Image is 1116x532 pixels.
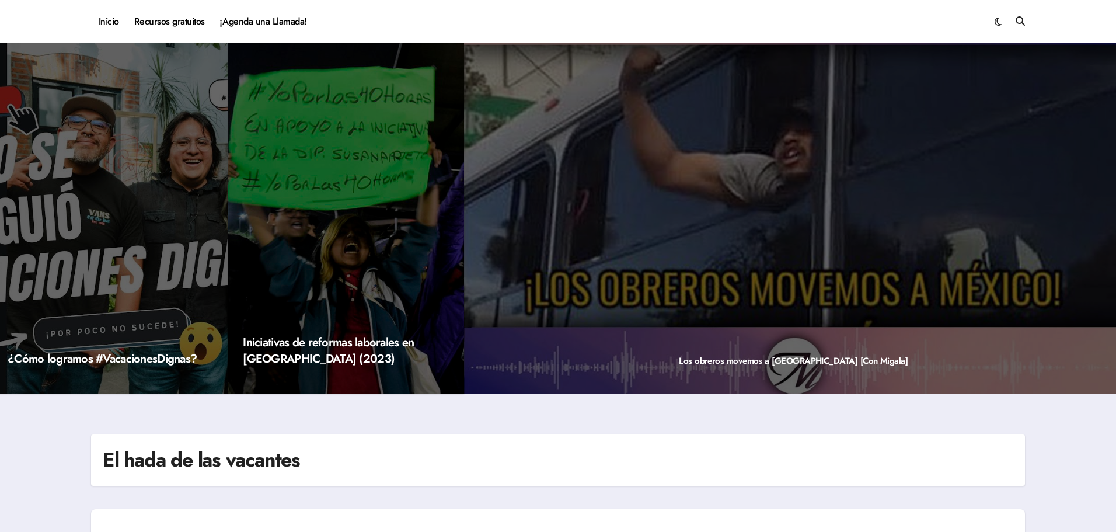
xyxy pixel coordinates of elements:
a: Iniciativas de reformas laborales en [GEOGRAPHIC_DATA] (2023) [243,334,414,367]
h1: El hada de las vacantes [103,446,300,474]
a: ¡Agenda una Llamada! [212,6,315,37]
a: ¿Cómo logramos #VacacionesDignas? [8,350,197,367]
a: Los obreros movemos a [GEOGRAPHIC_DATA] [Con Migala] [679,354,908,367]
a: Recursos gratuitos [127,6,212,37]
a: Inicio [91,6,127,37]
